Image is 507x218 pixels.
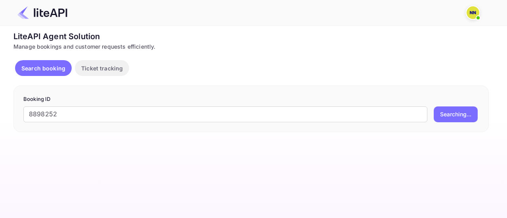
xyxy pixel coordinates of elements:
p: Ticket tracking [81,64,123,72]
input: Enter Booking ID (e.g., 63782194) [23,106,427,122]
button: Searching... [434,106,478,122]
img: N/A N/A [467,6,479,19]
img: LiteAPI Logo [17,6,67,19]
div: LiteAPI Agent Solution [13,30,489,42]
p: Search booking [21,64,65,72]
p: Booking ID [23,95,479,103]
div: Manage bookings and customer requests efficiently. [13,42,489,51]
